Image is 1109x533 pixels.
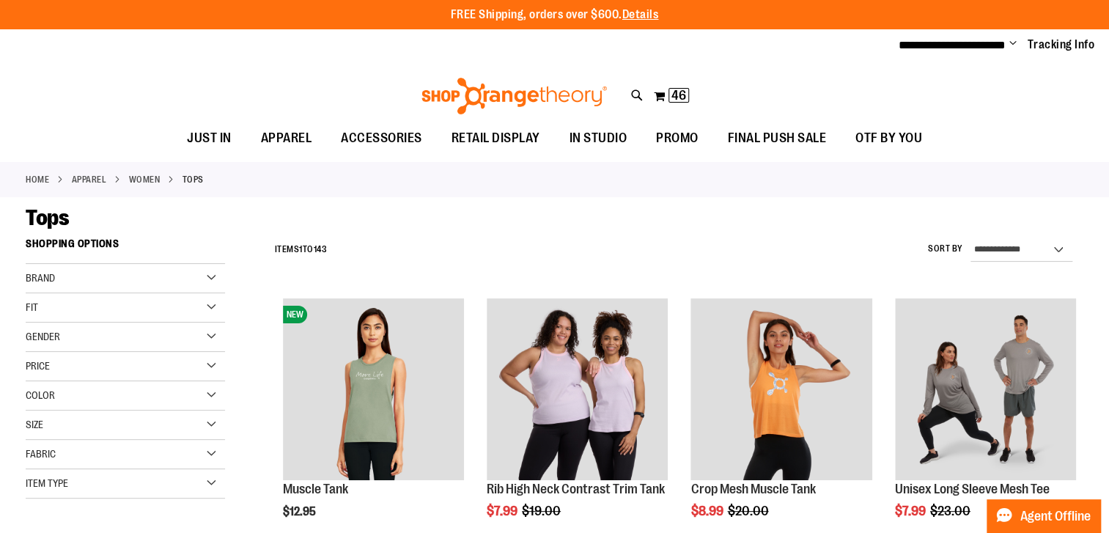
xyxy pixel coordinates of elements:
strong: Tops [183,173,204,186]
a: Muscle Tank [283,482,348,496]
span: FINAL PUSH SALE [728,122,827,155]
a: Home [26,173,49,186]
a: Rib High Neck Contrast Trim Tank [487,482,665,496]
span: Gender [26,331,60,342]
img: Rib Tank w/ Contrast Binding primary image [487,298,668,479]
span: ACCESSORIES [341,122,422,155]
button: Account menu [1009,37,1017,52]
button: Agent Offline [987,499,1100,533]
span: $23.00 [930,504,973,518]
h2: Items to [274,238,327,261]
img: Muscle Tank [283,298,464,479]
label: Sort By [928,243,963,255]
span: Brand [26,272,55,284]
span: $7.99 [487,504,520,518]
a: Crop Mesh Muscle Tank primary image [690,298,872,482]
span: 1 [299,244,303,254]
span: 143 [313,244,327,254]
span: RETAIL DISPLAY [452,122,540,155]
span: $19.00 [522,504,563,518]
span: IN STUDIO [570,122,627,155]
span: APPAREL [261,122,312,155]
strong: Shopping Options [26,231,225,264]
a: Unisex Long Sleeve Mesh Tee primary image [895,298,1076,482]
span: $7.99 [895,504,928,518]
span: $20.00 [727,504,770,518]
span: Size [26,419,43,430]
a: Tracking Info [1028,37,1095,53]
span: Agent Offline [1020,510,1091,523]
a: APPAREL [72,173,107,186]
span: Fit [26,301,38,313]
img: Unisex Long Sleeve Mesh Tee primary image [895,298,1076,479]
span: JUST IN [187,122,232,155]
p: FREE Shipping, orders over $600. [451,7,659,23]
span: Tops [26,205,69,230]
img: Crop Mesh Muscle Tank primary image [690,298,872,479]
a: RETAIL DISPLAY [437,122,555,155]
span: Fabric [26,448,56,460]
span: 46 [671,88,686,103]
span: OTF BY YOU [855,122,922,155]
img: Shop Orangetheory [419,78,609,114]
a: Unisex Long Sleeve Mesh Tee [895,482,1050,496]
a: Rib Tank w/ Contrast Binding primary image [487,298,668,482]
a: Muscle TankNEW [283,298,464,482]
a: Crop Mesh Muscle Tank [690,482,815,496]
span: $12.95 [283,505,318,518]
a: Details [622,8,659,21]
span: Item Type [26,477,68,489]
span: Price [26,360,50,372]
a: FINAL PUSH SALE [713,122,841,155]
a: ACCESSORIES [326,122,437,155]
span: NEW [283,306,307,323]
span: PROMO [656,122,699,155]
span: Color [26,389,55,401]
a: WOMEN [129,173,161,186]
span: $8.99 [690,504,725,518]
a: PROMO [641,122,713,155]
a: IN STUDIO [555,122,642,155]
a: APPAREL [246,122,327,155]
a: OTF BY YOU [841,122,937,155]
a: JUST IN [172,122,246,155]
